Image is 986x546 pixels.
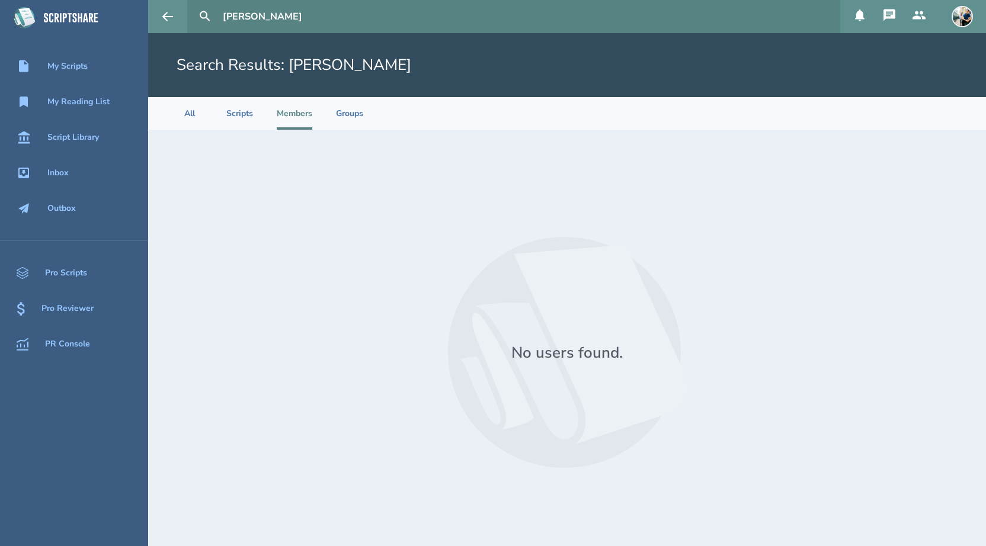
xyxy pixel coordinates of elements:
[47,204,76,213] div: Outbox
[47,133,99,142] div: Script Library
[277,97,312,130] li: Members
[45,268,87,278] div: Pro Scripts
[177,54,411,76] h1: Search Results : [PERSON_NAME]
[177,97,203,130] li: All
[226,97,253,130] li: Scripts
[41,304,94,313] div: Pro Reviewer
[47,62,88,71] div: My Scripts
[952,6,973,27] img: user_1673573717-crop.jpg
[45,339,90,349] div: PR Console
[47,97,110,107] div: My Reading List
[47,168,69,178] div: Inbox
[511,342,623,363] div: No users found.
[336,97,363,130] li: Groups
